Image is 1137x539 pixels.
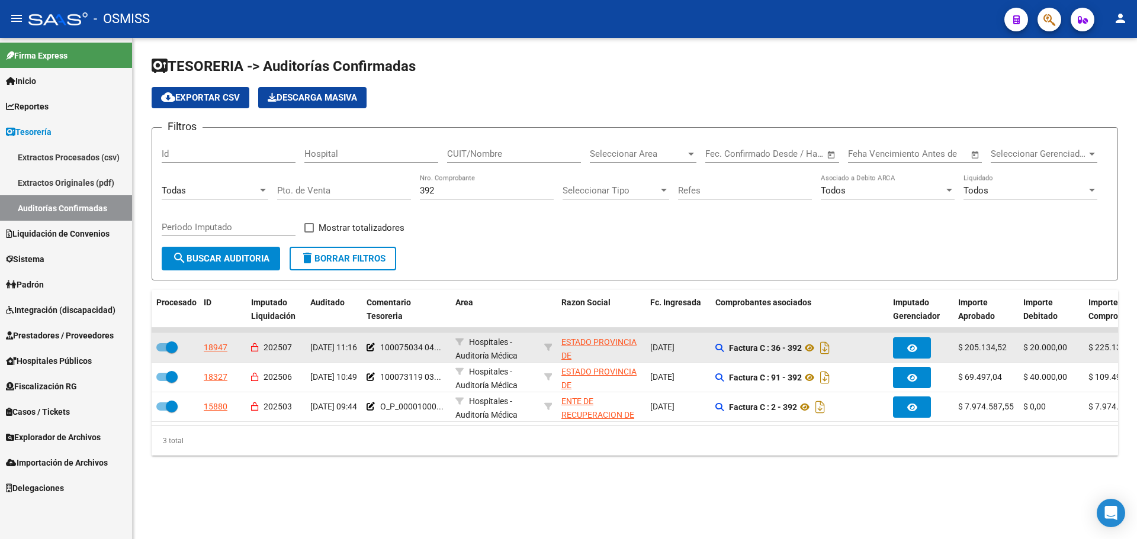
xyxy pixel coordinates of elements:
span: Razon Social [561,298,611,307]
span: Importación de Archivos [6,456,108,469]
span: [DATE] [650,372,675,382]
span: Auditado [310,298,345,307]
span: Prestadores / Proveedores [6,329,114,342]
span: Borrar Filtros [300,253,386,264]
input: Fecha fin [764,149,821,159]
span: Tesorería [6,125,52,138]
span: Imputado Gerenciador [893,298,940,321]
span: 202507 [264,343,292,352]
i: Descargar documento [817,368,833,387]
span: Procesado [156,298,197,307]
datatable-header-cell: ID [199,290,246,329]
i: Descargar documento [817,338,833,357]
strong: Factura C : 91 - 392 [729,373,802,382]
span: Integración (discapacidad) [6,304,115,317]
span: [DATE] [650,343,675,352]
span: 100073119 03... [380,372,441,382]
div: Open Intercom Messenger [1097,499,1125,527]
div: 3 total [152,426,1118,456]
span: [DATE] 09:44 [310,402,357,411]
span: $ 109.497,04 [1088,372,1137,382]
mat-icon: menu [9,11,24,25]
datatable-header-cell: Importe Aprobado [953,290,1019,329]
span: Seleccionar Tipo [563,185,659,196]
div: - 30673377544 [561,365,641,390]
span: Comprobantes asociados [715,298,811,307]
datatable-header-cell: Area [451,290,539,329]
span: O_P_00001000... [380,402,444,411]
span: Hospitales - Auditoría Médica [455,337,518,360]
datatable-header-cell: Imputado Gerenciador [888,290,953,329]
span: 100075034 04... [380,343,441,352]
i: Descargar documento [812,398,828,417]
span: Casos / Tickets [6,405,70,418]
span: Sistema [6,253,44,266]
h3: Filtros [162,118,203,135]
span: Liquidación de Convenios [6,227,110,240]
mat-icon: cloud_download [161,90,175,104]
span: $ 205.134,52 [958,343,1007,352]
button: Buscar Auditoria [162,247,280,270]
strong: Factura C : 2 - 392 [729,402,797,412]
button: Exportar CSV [152,87,249,108]
span: [DATE] 11:16 [310,343,357,352]
datatable-header-cell: Importe Debitado [1019,290,1084,329]
span: Reportes [6,100,49,113]
span: [DATE] [650,402,675,411]
span: $ 20.000,00 [1023,343,1067,352]
span: Mostrar totalizadores [319,221,404,235]
span: Todos [821,185,846,196]
span: Importe Aprobado [958,298,995,321]
span: 202506 [264,372,292,382]
span: Inicio [6,75,36,88]
span: - OSMISS [94,6,150,32]
datatable-header-cell: Fc. Ingresada [645,290,711,329]
span: ESTADO PROVINCIA DE [GEOGRAPHIC_DATA][PERSON_NAME] [561,367,641,417]
mat-icon: person [1113,11,1128,25]
div: 18327 [204,370,227,384]
div: 18947 [204,341,227,354]
datatable-header-cell: Imputado Liquidación [246,290,306,329]
span: Descarga Masiva [268,92,357,103]
datatable-header-cell: Comprobantes asociados [711,290,888,329]
span: Comentario Tesoreria [367,298,411,321]
input: Fecha inicio [705,149,753,159]
button: Open calendar [825,148,839,162]
button: Borrar Filtros [290,247,396,270]
div: 15880 [204,400,227,414]
span: Buscar Auditoria [172,253,269,264]
span: Fiscalización RG [6,380,77,393]
span: Todos [963,185,988,196]
span: TESORERIA -> Auditorías Confirmadas [152,58,416,75]
span: $ 7.974.587,55 [958,402,1014,411]
span: ESTADO PROVINCIA DE [GEOGRAPHIC_DATA][PERSON_NAME] [561,337,641,387]
span: Importe Debitado [1023,298,1058,321]
span: Hospitales - Auditoría Médica [455,396,518,419]
span: Imputado Liquidación [251,298,296,321]
span: Seleccionar Gerenciador [991,149,1087,159]
div: - 30718615700 [561,395,641,419]
span: Seleccionar Area [590,149,686,159]
span: $ 225.134,52 [1088,343,1137,352]
mat-icon: search [172,251,187,265]
div: - 30673377544 [561,335,641,360]
span: Delegaciones [6,482,64,495]
strong: Factura C : 36 - 392 [729,343,802,353]
span: Firma Express [6,49,68,62]
span: [DATE] 10:49 [310,372,357,382]
datatable-header-cell: Auditado [306,290,362,329]
span: ID [204,298,211,307]
span: $ 0,00 [1023,402,1046,411]
button: Descarga Masiva [258,87,367,108]
span: $ 40.000,00 [1023,372,1067,382]
span: Fc. Ingresada [650,298,701,307]
span: Todas [162,185,186,196]
span: Hospitales - Auditoría Médica [455,367,518,390]
datatable-header-cell: Procesado [152,290,199,329]
span: Padrón [6,278,44,291]
span: ENTE DE RECUPERACION DE FONDOS PARA EL FORTALECIMIENTO DEL SISTEMA DE SALUD DE MENDOZA (REFORSAL)... [561,396,640,487]
app-download-masive: Descarga masiva de comprobantes (adjuntos) [258,87,367,108]
button: Open calendar [969,148,982,162]
span: Area [455,298,473,307]
mat-icon: delete [300,251,314,265]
